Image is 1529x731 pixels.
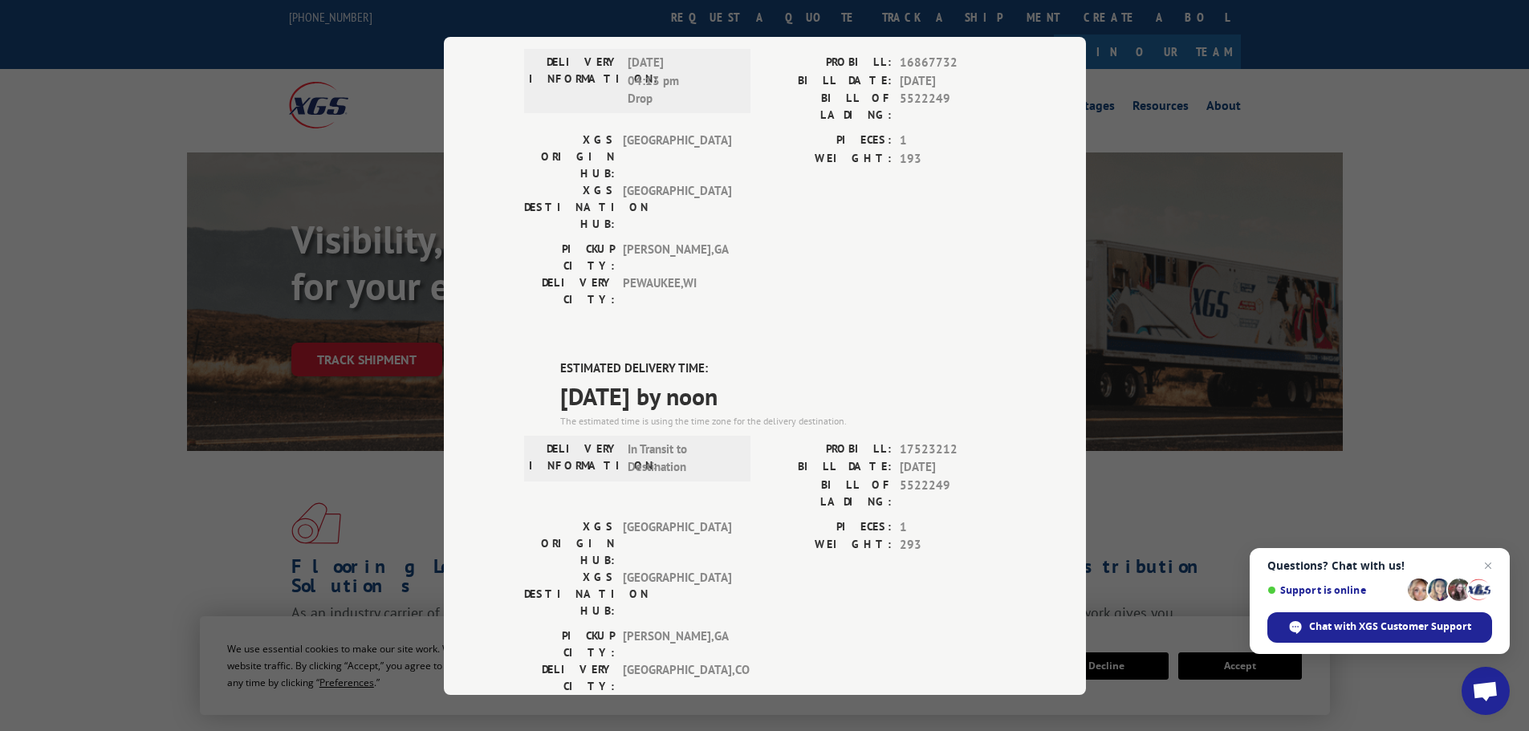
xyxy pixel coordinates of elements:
span: Questions? Chat with us! [1267,559,1492,572]
label: DELIVERY CITY: [524,660,615,694]
label: XGS ORIGIN HUB: [524,132,615,182]
span: 293 [900,536,1006,554]
span: [DATE] 04:13 pm Drop [628,54,736,108]
label: BILL DATE: [765,458,892,477]
label: PROBILL: [765,54,892,72]
label: WEIGHT: [765,536,892,554]
span: [GEOGRAPHIC_DATA] , CO [623,660,731,694]
span: [PERSON_NAME] , GA [623,627,731,660]
div: Open chat [1462,667,1510,715]
div: The estimated time is using the time zone for the delivery destination. [560,413,1006,428]
label: DELIVERY CITY: [524,274,615,308]
label: BILL OF LADING: [765,476,892,510]
label: PICKUP CITY: [524,241,615,274]
span: Support is online [1267,584,1402,596]
label: XGS ORIGIN HUB: [524,518,615,568]
span: [PERSON_NAME] , GA [623,241,731,274]
label: DELIVERY INFORMATION: [529,440,620,476]
label: PROBILL: [765,440,892,458]
span: [GEOGRAPHIC_DATA] [623,568,731,619]
label: ESTIMATED DELIVERY TIME: [560,359,1006,378]
span: PEWAUKEE , WI [623,274,731,308]
span: [GEOGRAPHIC_DATA] [623,182,731,233]
label: BILL DATE: [765,71,892,90]
span: 1 [900,518,1006,536]
label: PICKUP CITY: [524,627,615,660]
span: 193 [900,149,1006,168]
label: BILL OF LADING: [765,90,892,124]
div: Chat with XGS Customer Support [1267,612,1492,643]
span: [GEOGRAPHIC_DATA] [623,132,731,182]
span: Close chat [1478,556,1498,575]
span: 16867732 [900,54,1006,72]
span: Chat with XGS Customer Support [1309,619,1471,634]
span: [DATE] [900,458,1006,477]
span: 1 [900,132,1006,150]
span: 5522249 [900,476,1006,510]
span: [DATE] by noon [560,377,1006,413]
label: PIECES: [765,518,892,536]
span: [DATE] [900,71,1006,90]
label: DELIVERY INFORMATION: [529,54,620,108]
label: WEIGHT: [765,149,892,168]
span: [GEOGRAPHIC_DATA] [623,518,731,568]
label: XGS DESTINATION HUB: [524,182,615,233]
span: 5522249 [900,90,1006,124]
span: In Transit to Destination [628,440,736,476]
span: 17523212 [900,440,1006,458]
span: DELIVERED [560,6,1006,42]
label: XGS DESTINATION HUB: [524,568,615,619]
label: PIECES: [765,132,892,150]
